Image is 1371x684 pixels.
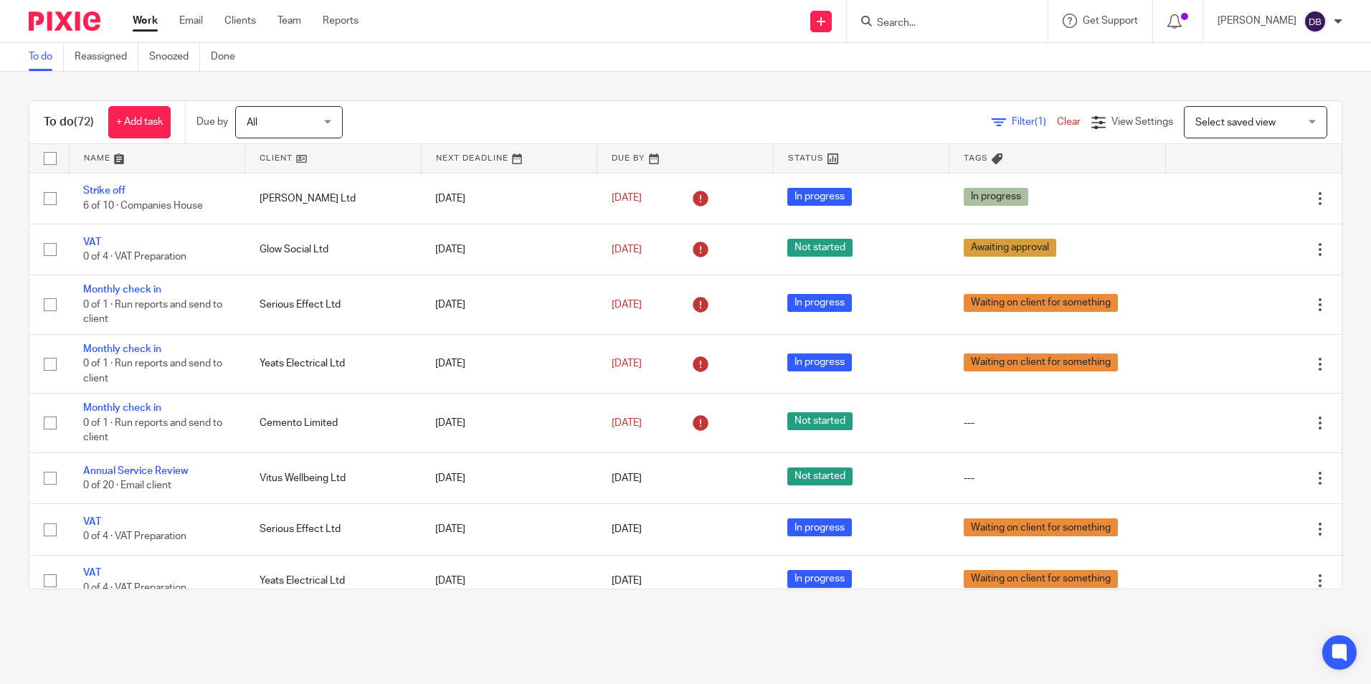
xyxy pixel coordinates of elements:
[787,188,852,206] span: In progress
[245,173,422,224] td: [PERSON_NAME] Ltd
[1195,118,1276,128] span: Select saved view
[83,418,222,443] span: 0 of 1 · Run reports and send to client
[83,186,125,196] a: Strike off
[787,518,852,536] span: In progress
[787,570,852,588] span: In progress
[964,471,1152,485] div: ---
[245,504,422,555] td: Serious Effect Ltd
[964,518,1118,536] span: Waiting on client for something
[83,583,186,593] span: 0 of 4 · VAT Preparation
[179,14,203,28] a: Email
[964,416,1152,430] div: ---
[787,294,852,312] span: In progress
[83,252,186,262] span: 0 of 4 · VAT Preparation
[612,300,642,310] span: [DATE]
[421,334,597,393] td: [DATE]
[421,173,597,224] td: [DATE]
[1057,117,1081,127] a: Clear
[612,194,642,204] span: [DATE]
[83,532,186,542] span: 0 of 4 · VAT Preparation
[323,14,359,28] a: Reports
[421,275,597,334] td: [DATE]
[421,394,597,452] td: [DATE]
[224,14,256,28] a: Clients
[211,43,246,71] a: Done
[83,403,161,413] a: Monthly check in
[44,115,94,130] h1: To do
[964,154,988,162] span: Tags
[245,394,422,452] td: Cemento Limited
[612,244,642,255] span: [DATE]
[277,14,301,28] a: Team
[83,480,171,490] span: 0 of 20 · Email client
[245,224,422,275] td: Glow Social Ltd
[245,334,422,393] td: Yeats Electrical Ltd
[421,224,597,275] td: [DATE]
[29,43,64,71] a: To do
[1111,117,1173,127] span: View Settings
[83,517,101,527] a: VAT
[964,294,1118,312] span: Waiting on client for something
[787,467,853,485] span: Not started
[245,555,422,606] td: Yeats Electrical Ltd
[421,452,597,503] td: [DATE]
[83,344,161,354] a: Monthly check in
[29,11,100,31] img: Pixie
[83,300,222,325] span: 0 of 1 · Run reports and send to client
[83,358,222,384] span: 0 of 1 · Run reports and send to client
[133,14,158,28] a: Work
[787,412,853,430] span: Not started
[1304,10,1327,33] img: svg%3E
[612,473,642,483] span: [DATE]
[612,418,642,428] span: [DATE]
[149,43,200,71] a: Snoozed
[421,555,597,606] td: [DATE]
[74,116,94,128] span: (72)
[83,201,203,211] span: 6 of 10 · Companies House
[612,358,642,369] span: [DATE]
[83,237,101,247] a: VAT
[83,568,101,578] a: VAT
[964,188,1028,206] span: In progress
[83,466,188,476] a: Annual Service Review
[964,570,1118,588] span: Waiting on client for something
[196,115,228,129] p: Due by
[876,17,1005,30] input: Search
[1012,117,1057,127] span: Filter
[1218,14,1296,28] p: [PERSON_NAME]
[1083,16,1138,26] span: Get Support
[108,106,171,138] a: + Add task
[75,43,138,71] a: Reassigned
[1035,117,1046,127] span: (1)
[612,524,642,534] span: [DATE]
[245,452,422,503] td: Vitus Wellbeing Ltd
[247,118,257,128] span: All
[964,239,1056,257] span: Awaiting approval
[787,353,852,371] span: In progress
[612,576,642,586] span: [DATE]
[421,504,597,555] td: [DATE]
[83,285,161,295] a: Monthly check in
[964,353,1118,371] span: Waiting on client for something
[787,239,853,257] span: Not started
[245,275,422,334] td: Serious Effect Ltd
